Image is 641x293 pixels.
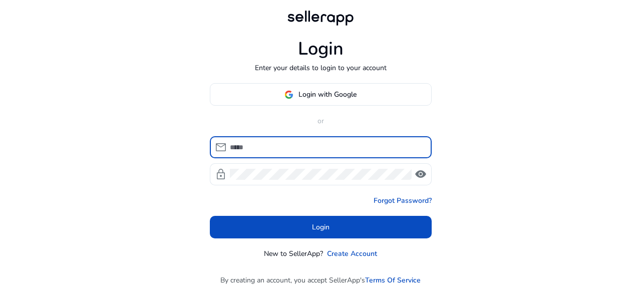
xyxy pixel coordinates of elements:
[298,38,344,60] h1: Login
[264,248,323,259] p: New to SellerApp?
[210,216,432,238] button: Login
[255,63,387,73] p: Enter your details to login to your account
[327,248,377,259] a: Create Account
[210,116,432,126] p: or
[298,89,357,100] span: Login with Google
[374,195,432,206] a: Forgot Password?
[284,90,293,99] img: google-logo.svg
[312,222,330,232] span: Login
[215,141,227,153] span: mail
[215,168,227,180] span: lock
[415,168,427,180] span: visibility
[210,83,432,106] button: Login with Google
[365,275,421,285] a: Terms Of Service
